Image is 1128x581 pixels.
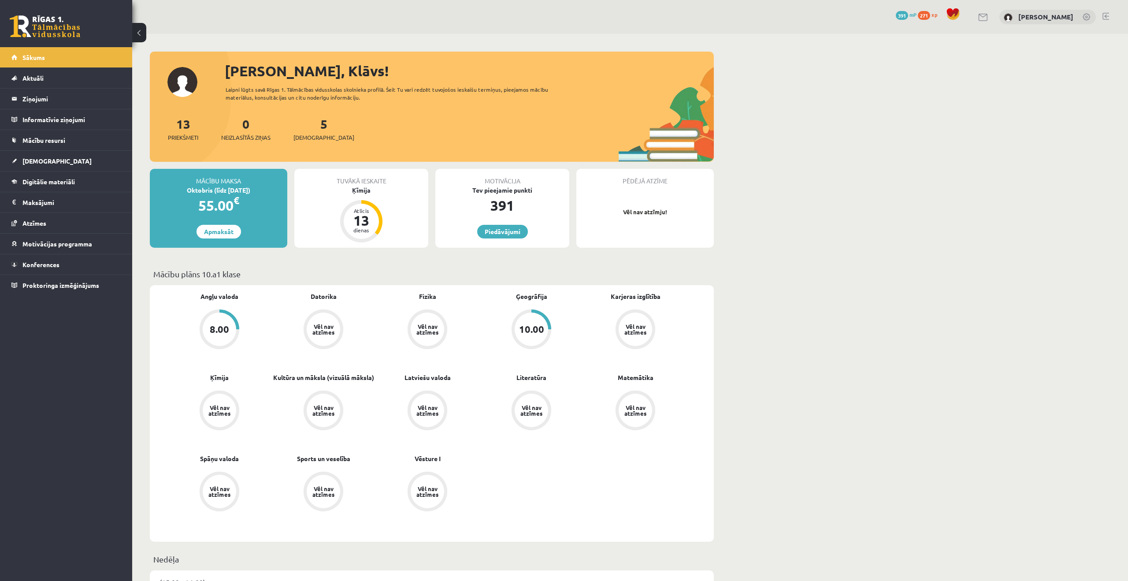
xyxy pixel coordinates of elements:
[22,178,75,186] span: Digitālie materiāli
[311,486,336,497] div: Vēl nav atzīmes
[225,60,714,82] div: [PERSON_NAME], Klāvs!
[623,405,648,416] div: Vēl nav atzīmes
[200,454,239,463] a: Spāņu valoda
[415,454,441,463] a: Vēsture I
[11,151,121,171] a: [DEMOGRAPHIC_DATA]
[415,324,440,335] div: Vēl nav atzīmes
[11,130,121,150] a: Mācību resursi
[435,169,569,186] div: Motivācija
[311,405,336,416] div: Vēl nav atzīmes
[22,136,65,144] span: Mācību resursi
[477,225,528,238] a: Piedāvājumi
[10,15,80,37] a: Rīgas 1. Tālmācības vidusskola
[293,133,354,142] span: [DEMOGRAPHIC_DATA]
[168,116,198,142] a: 13Priekšmeti
[415,486,440,497] div: Vēl nav atzīmes
[294,186,428,244] a: Ķīmija Atlicis 13 dienas
[918,11,930,20] span: 271
[271,391,375,432] a: Vēl nav atzīmes
[168,133,198,142] span: Priekšmeti
[22,109,121,130] legend: Informatīvie ziņojumi
[348,227,375,233] div: dienas
[11,47,121,67] a: Sākums
[11,234,121,254] a: Motivācijas programma
[153,268,710,280] p: Mācību plāns 10.a1 klase
[22,157,92,165] span: [DEMOGRAPHIC_DATA]
[273,373,374,382] a: Kultūra un māksla (vizuālā māksla)
[419,292,436,301] a: Fizika
[375,472,479,513] a: Vēl nav atzīmes
[297,454,350,463] a: Sports un veselība
[519,405,544,416] div: Vēl nav atzīmes
[581,208,709,216] p: Vēl nav atzīmju!
[479,309,583,351] a: 10.00
[623,324,648,335] div: Vēl nav atzīmes
[22,219,46,227] span: Atzīmes
[11,254,121,275] a: Konferences
[896,11,916,18] a: 391 mP
[516,292,547,301] a: Ģeogrāfija
[210,324,229,334] div: 8.00
[435,195,569,216] div: 391
[11,275,121,295] a: Proktoringa izmēģinājums
[11,171,121,192] a: Digitālie materiāli
[22,261,59,268] span: Konferences
[348,208,375,213] div: Atlicis
[311,324,336,335] div: Vēl nav atzīmes
[918,11,942,18] a: 271 xp
[207,405,232,416] div: Vēl nav atzīmes
[22,89,121,109] legend: Ziņojumi
[11,109,121,130] a: Informatīvie ziņojumi
[618,373,653,382] a: Matemātika
[200,292,238,301] a: Angļu valoda
[583,391,687,432] a: Vēl nav atzīmes
[271,309,375,351] a: Vēl nav atzīmes
[234,194,239,207] span: €
[1018,12,1073,21] a: [PERSON_NAME]
[348,213,375,227] div: 13
[516,373,546,382] a: Literatūra
[11,89,121,109] a: Ziņojumi
[150,195,287,216] div: 55.00
[909,11,916,18] span: mP
[167,309,271,351] a: 8.00
[22,240,92,248] span: Motivācijas programma
[519,324,544,334] div: 10.00
[404,373,451,382] a: Latviešu valoda
[583,309,687,351] a: Vēl nav atzīmes
[221,133,271,142] span: Neizlasītās ziņas
[197,225,241,238] a: Apmaksāt
[153,553,710,565] p: Nedēļa
[210,373,229,382] a: Ķīmija
[167,472,271,513] a: Vēl nav atzīmes
[11,192,121,212] a: Maksājumi
[11,68,121,88] a: Aktuāli
[294,186,428,195] div: Ķīmija
[150,169,287,186] div: Mācību maksa
[11,213,121,233] a: Atzīmes
[221,116,271,142] a: 0Neizlasītās ziņas
[150,186,287,195] div: Oktobris (līdz [DATE])
[576,169,714,186] div: Pēdējā atzīme
[207,486,232,497] div: Vēl nav atzīmes
[226,86,564,101] div: Laipni lūgts savā Rīgas 1. Tālmācības vidusskolas skolnieka profilā. Šeit Tu vari redzēt tuvojošo...
[435,186,569,195] div: Tev pieejamie punkti
[22,53,45,61] span: Sākums
[271,472,375,513] a: Vēl nav atzīmes
[479,391,583,432] a: Vēl nav atzīmes
[375,309,479,351] a: Vēl nav atzīmes
[896,11,908,20] span: 391
[22,192,121,212] legend: Maksājumi
[294,169,428,186] div: Tuvākā ieskaite
[311,292,337,301] a: Datorika
[375,391,479,432] a: Vēl nav atzīmes
[293,116,354,142] a: 5[DEMOGRAPHIC_DATA]
[931,11,937,18] span: xp
[22,74,44,82] span: Aktuāli
[611,292,660,301] a: Karjeras izglītība
[415,405,440,416] div: Vēl nav atzīmes
[1004,13,1013,22] img: Klāvs Krūziņš
[167,391,271,432] a: Vēl nav atzīmes
[22,281,99,289] span: Proktoringa izmēģinājums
